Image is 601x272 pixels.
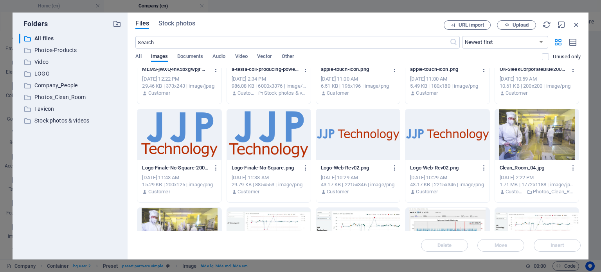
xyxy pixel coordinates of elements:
[321,181,395,188] div: 43.17 KB | 2215x346 | image/png
[327,188,349,195] p: Customer
[321,164,388,171] p: Logo-Web-Rev02.png
[327,90,349,97] p: Customer
[513,23,529,27] span: Upload
[135,36,449,49] input: Search
[142,66,209,73] p: MEMS-jWXQ4hK5bxgwpjFWZZnV1A.jpg
[19,116,121,126] div: Stock photos & videos
[34,81,107,90] p: Company_People
[19,45,121,55] div: Photos-Products
[142,164,209,171] p: Logo-Finale-No-Square-200px.png
[19,19,48,29] p: Folders
[232,90,306,97] div: By: Customer | Folder: Stock photos & videos
[232,76,306,83] div: [DATE] 2:34 PM
[232,181,306,188] div: 29.79 KB | 885x553 | image/png
[232,174,306,181] div: [DATE] 11:38 AM
[500,66,567,73] p: OK-SleekCorporateBlue200px.png
[410,181,484,188] div: 43.17 KB | 2215x346 | image/png
[572,20,581,29] i: Close
[19,92,121,102] div: Photos_Clean_Room
[264,90,306,97] p: Stock photos & videos
[500,181,574,188] div: 1.71 MB | 1772x1188 | image/jpeg
[410,76,484,83] div: [DATE] 11:00 AM
[19,34,20,43] div: ​
[410,66,477,73] p: apple-touch-icon.png
[142,174,216,181] div: [DATE] 11:43 AM
[410,164,477,171] p: Logo-Web-Rev02.png
[238,90,256,97] p: Customer
[148,188,170,195] p: Customer
[500,174,574,181] div: [DATE] 2:22 PM
[557,20,566,29] i: Minimize
[158,19,195,28] span: Stock photos
[410,174,484,181] div: [DATE] 10:29 AM
[416,90,438,97] p: Customer
[497,20,536,30] button: Upload
[142,181,216,188] div: 15.29 KB | 200x125 | image/png
[142,76,216,83] div: [DATE] 12:22 PM
[321,83,395,90] div: 6.51 KB | 196x196 | image/png
[506,90,527,97] p: Customer
[34,58,107,67] p: Video
[235,52,248,63] span: Video
[459,23,484,27] span: URL import
[34,104,107,113] p: Favicon
[232,83,306,90] div: 986.08 KB | 6000x3376 | image/jpeg
[113,20,121,28] i: Create new folder
[19,104,121,114] div: Favicon
[34,116,107,125] p: Stock photos & videos
[500,76,574,83] div: [DATE] 10:59 AM
[321,76,395,83] div: [DATE] 11:00 AM
[500,83,574,90] div: 10.61 KB | 200x200 | image/png
[34,69,107,78] p: LOGO
[500,164,567,171] p: Clean_Room_04.jpg
[410,83,484,90] div: 5.49 KB | 180x180 | image/png
[506,188,525,195] p: Customer
[416,188,438,195] p: Customer
[282,52,294,63] span: Other
[533,188,574,195] p: Photos_Clean_Room
[34,93,107,102] p: Photos_Clean_Room
[135,19,149,28] span: Files
[34,34,107,43] p: All files
[142,83,216,90] div: 29.46 KB | 373x243 | image/jpeg
[148,90,170,97] p: Customer
[34,46,107,55] p: Photos-Products
[500,188,574,195] div: By: Customer | Folder: Photos_Clean_Room
[151,52,168,63] span: Images
[232,164,299,171] p: Logo-Finale-No-Square.png
[135,52,141,63] span: All
[232,66,299,73] p: a-tesla-coil-producing-powerful-electric-arcs-in-a-dark-setting-MVzE9DPCstSzprMdnuMAAg.jpeg
[212,52,225,63] span: Audio
[238,188,259,195] p: Customer
[19,81,121,90] div: Company_People
[553,53,581,60] p: Displays only files that are not in use on the website. Files added during this session can still...
[444,20,491,30] button: URL import
[321,66,388,73] p: apple-touch-icon.png
[257,52,272,63] span: Vector
[321,174,395,181] div: [DATE] 10:29 AM
[19,57,121,67] div: Video
[19,69,121,79] div: LOGO
[542,20,551,29] i: Reload
[177,52,203,63] span: Documents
